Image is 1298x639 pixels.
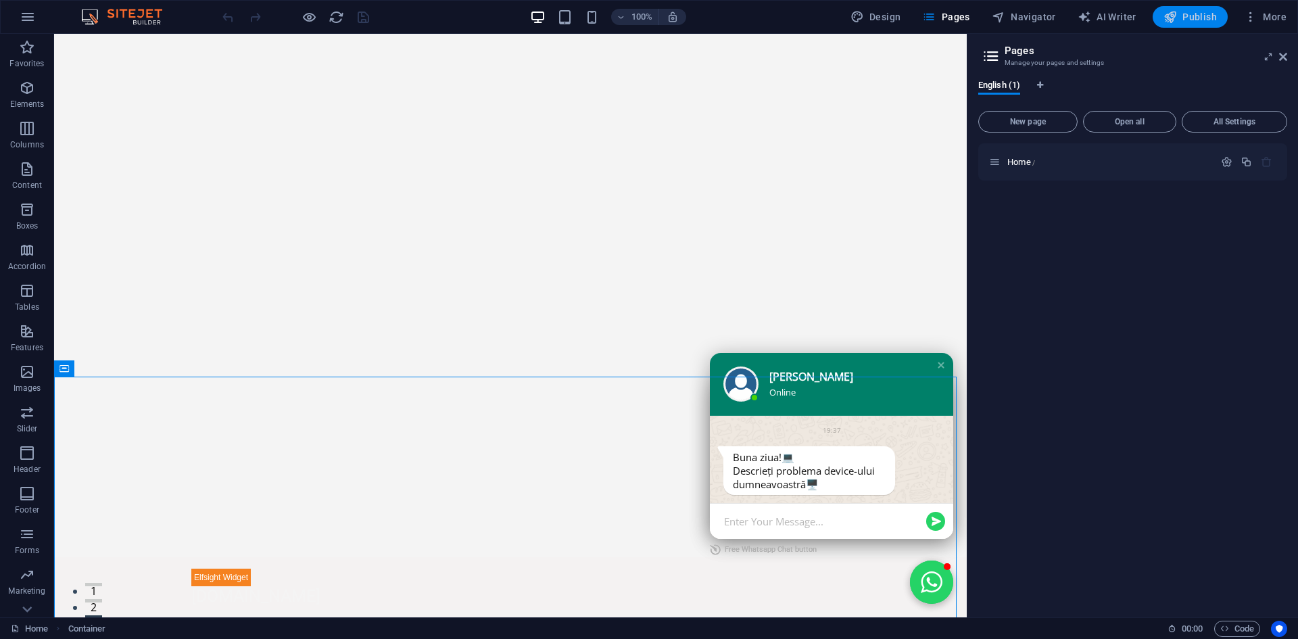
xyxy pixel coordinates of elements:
[12,180,42,191] p: Content
[1271,621,1287,637] button: Usercentrics
[1168,621,1203,637] h6: Session time
[679,417,832,457] div: Buna ziua!💻 🖥️
[679,430,821,457] span: Descrieți problema device-ului dumneavoastră
[1005,45,1287,57] h2: Pages
[1244,10,1287,24] span: More
[986,6,1061,28] button: Navigator
[11,621,48,637] a: Click to cancel selection. Double-click to open Pages
[328,9,344,25] button: reload
[1241,156,1252,168] div: Duplicate
[1214,621,1260,637] button: Code
[1072,6,1142,28] button: AI Writer
[10,139,44,150] p: Columns
[992,10,1056,24] span: Navigator
[1188,118,1281,126] span: All Settings
[15,504,39,515] p: Footer
[856,527,899,570] button: Close chat window
[15,302,39,312] p: Tables
[31,582,48,585] button: 3
[715,336,875,350] div: [PERSON_NAME]
[68,621,106,637] span: Click to select. Double-click to edit
[978,111,1078,133] button: New page
[917,6,975,28] button: Pages
[11,342,43,353] p: Features
[769,392,787,402] div: 19:37
[1153,6,1228,28] button: Publish
[8,261,46,272] p: Accordion
[631,9,653,25] h6: 100%
[922,10,969,24] span: Pages
[78,9,179,25] img: Editor Logo
[1083,111,1176,133] button: Open all
[31,565,48,569] button: 2
[329,9,344,25] i: Reload page
[1261,156,1272,168] div: The startpage cannot be deleted
[1005,57,1260,69] h3: Manage your pages and settings
[301,9,317,25] button: Click here to leave preview mode and continue editing
[984,118,1072,126] span: New page
[68,621,106,637] nav: breadcrumb
[31,549,48,552] button: 1
[845,6,907,28] button: Design
[9,58,44,69] p: Favorites
[667,11,679,23] i: On resize automatically adjust zoom level to fit chosen device.
[1182,621,1203,637] span: 00 00
[10,99,45,110] p: Elements
[14,464,41,475] p: Header
[1239,6,1292,28] button: More
[656,505,763,527] a: Free Whatsapp Chat button
[8,586,45,596] p: Marketing
[1078,10,1136,24] span: AI Writer
[1032,159,1035,166] span: /
[1221,156,1232,168] div: Settings
[669,333,704,368] img: Daniel
[611,9,659,25] button: 100%
[978,80,1287,105] div: Language Tabs
[1220,621,1254,637] span: Code
[1003,158,1214,166] div: Home/
[1191,623,1193,634] span: :
[1182,111,1287,133] button: All Settings
[1163,10,1217,24] span: Publish
[978,77,1020,96] span: English (1)
[1007,157,1035,167] span: Click to open page
[1089,118,1170,126] span: Open all
[17,423,38,434] p: Slider
[15,545,39,556] p: Forms
[16,220,39,231] p: Boxes
[880,325,894,338] div: Close chat window
[715,352,875,364] div: Online
[850,10,901,24] span: Design
[14,383,41,394] p: Images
